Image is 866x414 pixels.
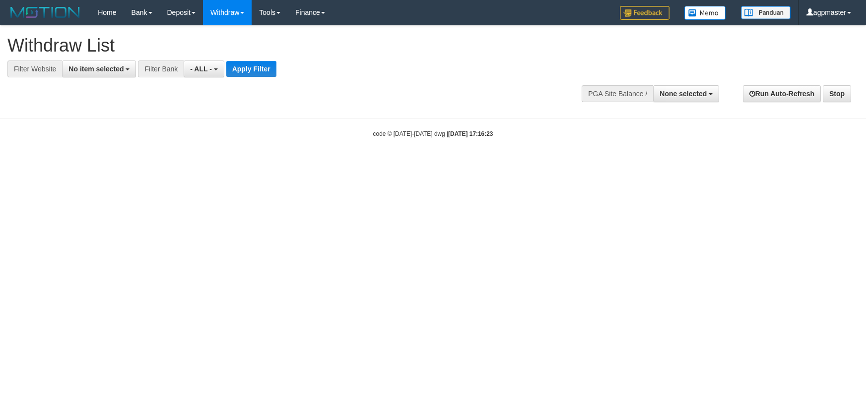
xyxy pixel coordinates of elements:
[743,85,821,102] a: Run Auto-Refresh
[660,90,707,98] span: None selected
[226,61,276,77] button: Apply Filter
[7,36,567,56] h1: Withdraw List
[184,60,224,77] button: - ALL -
[68,65,124,73] span: No item selected
[373,130,493,137] small: code © [DATE]-[DATE] dwg |
[582,85,653,102] div: PGA Site Balance /
[684,6,726,20] img: Button%20Memo.svg
[448,130,493,137] strong: [DATE] 17:16:23
[741,6,791,19] img: panduan.png
[190,65,212,73] span: - ALL -
[620,6,669,20] img: Feedback.jpg
[138,60,184,77] div: Filter Bank
[62,60,136,77] button: No item selected
[653,85,719,102] button: None selected
[7,5,83,20] img: MOTION_logo.png
[7,60,62,77] div: Filter Website
[823,85,851,102] a: Stop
